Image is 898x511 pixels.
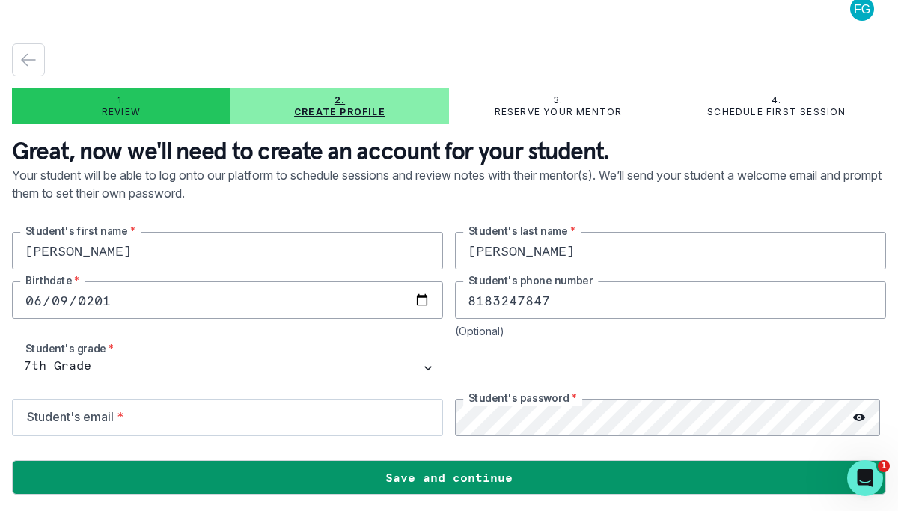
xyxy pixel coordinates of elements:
p: Create profile [294,106,385,118]
p: 3. [553,94,563,106]
iframe: Intercom live chat [847,460,883,496]
p: Reserve your mentor [495,106,623,118]
p: 2. [335,94,345,106]
p: Your student will be able to log onto our platform to schedule sessions and review notes with the... [12,166,886,232]
button: Save and continue [12,460,886,495]
p: Great, now we'll need to create an account for your student. [12,136,886,166]
p: 4. [772,94,781,106]
span: 1 [878,460,890,472]
p: Schedule first session [707,106,846,118]
p: 1. [117,94,125,106]
div: (Optional) [455,325,886,337]
p: Review [102,106,141,118]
